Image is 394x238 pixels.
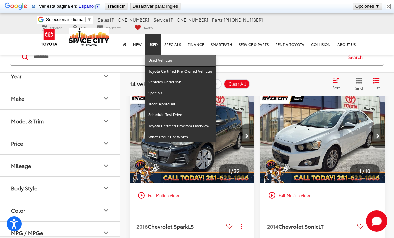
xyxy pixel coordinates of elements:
span: Contact [106,26,121,30]
svg: Start Chat [366,210,387,232]
span: Sort [332,85,340,90]
button: Select sort value [329,77,347,91]
span: / [230,169,234,173]
a: Specials [161,34,184,55]
div: Year [102,72,110,80]
a: Service [37,24,67,31]
div: 2014 Chevrolet Sonic LT 0 [260,89,385,183]
span: Sales [98,17,109,23]
div: Price [11,140,23,146]
img: 2014 Chevrolet Sonic LT Auto FWD [260,89,385,183]
a: 2014Chevrolet SonicLT [267,223,355,230]
a: Used [145,34,161,55]
div: Mileage [102,162,110,170]
button: Body StyleBody Style [0,177,121,199]
input: Search by Make, Model, or Keyword [33,49,342,65]
button: Opciones ▼ [353,3,382,10]
div: Mileage [11,162,31,169]
button: Next image [371,124,385,148]
span: Clear All [228,81,246,87]
a: Map [68,24,91,31]
span: 2014 [267,222,278,230]
button: Clear All [224,79,250,89]
button: MileageMileage [0,155,121,176]
a: Finance [184,34,207,55]
span: Grid [355,85,363,91]
span: List [373,85,380,90]
div: Price [102,139,110,147]
button: Traducir [105,3,127,10]
img: Toyota [37,26,62,48]
span: 1 [359,167,362,174]
a: Toyota Certified Pre-Owned Vehicles [145,66,216,77]
button: PricePrice [0,132,121,154]
div: Model & Trim [11,117,44,124]
span: Map [79,26,86,30]
span: [PHONE_NUMBER] [110,17,149,23]
span: Ver esta página en: [39,4,102,9]
button: List View [368,77,385,91]
a: Contact [92,24,126,31]
span: LT [318,222,324,230]
span: 10 [365,167,370,174]
span: Seleccionar idioma [46,17,84,22]
a: Used Vehicles [145,55,216,66]
a: Español [79,4,101,9]
span: 32 [234,167,240,174]
button: MakeMake [0,87,121,109]
a: Specials [145,88,216,99]
button: Toggle Chat Window [366,210,387,232]
div: Make [11,95,24,101]
a: New [130,34,145,55]
a: Trade Appraisal [145,99,216,110]
b: Traducir [107,4,125,9]
a: Schedule Test Drive [145,109,216,121]
a: 2016Chevrolet SparkLS [136,223,224,230]
span: ​ [85,17,86,22]
span: dropdown dots [241,224,242,229]
a: Service & Parts [235,34,272,55]
span: 2016 [136,222,148,230]
button: Grid View [347,77,368,91]
a: Collision [308,34,334,55]
span: ▼ [87,17,92,22]
button: Desactivar para: Inglés [131,3,180,10]
button: Actions [235,220,247,232]
img: Space City Toyota [69,28,109,46]
div: Body Style [102,184,110,192]
div: Make [102,94,110,102]
div: MPG / MPGe [11,229,43,236]
span: Service [50,26,62,30]
img: Cerrar [386,4,391,9]
span: 1 [228,167,230,174]
a: What's Your Car Worth [145,132,216,142]
div: Model & Trim [102,117,110,125]
a: 2014 Chevrolet Sonic LT Auto FWD2014 Chevrolet Sonic LT Auto FWD2014 Chevrolet Sonic LT Auto FWD2... [260,89,385,183]
img: El contenido de esta página segura se enviará a Google para traducirlo con una conexión segura. [32,4,35,9]
span: [PHONE_NUMBER] [169,17,208,23]
span: Saved [143,26,153,30]
button: ColorColor [0,199,121,221]
div: Color [11,207,25,213]
span: 14 vehicles found [130,80,177,88]
span: Parts [212,17,223,23]
span: / [362,169,365,173]
img: Google Traductor [5,2,27,11]
div: MPG / MPGe [102,229,110,237]
span: LS [188,222,194,230]
div: Body Style [11,185,37,191]
button: Model & TrimModel & Trim [0,110,121,132]
span: [PHONE_NUMBER] [224,17,263,23]
a: SmartPath [207,34,235,55]
a: Home [120,34,130,55]
a: Vehicles Under 15k [145,77,216,88]
span: Chevrolet Spark [148,222,188,230]
a: My Saved Vehicles [130,24,158,31]
button: Search [342,49,372,65]
button: Next image [240,124,254,148]
span: Español [79,4,95,9]
a: About Us [334,34,359,55]
span: Service [154,17,168,23]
